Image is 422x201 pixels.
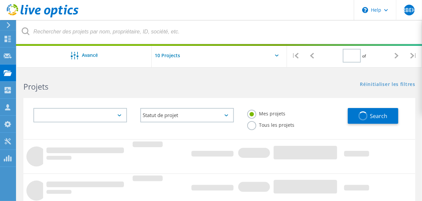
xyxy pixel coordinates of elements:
[7,14,79,19] a: Live Optics Dashboard
[362,7,368,13] svg: \n
[360,82,415,88] a: Réinitialiser les filtres
[140,108,234,122] div: Statut de projet
[247,121,294,127] label: Tous les projets
[402,7,416,13] span: RBEH
[23,81,48,92] b: Projets
[82,53,98,58] span: Avancé
[370,112,388,120] span: Search
[363,53,366,59] span: of
[247,110,285,116] label: Mes projets
[348,108,398,124] button: Search
[287,44,304,68] div: |
[405,44,422,68] div: |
